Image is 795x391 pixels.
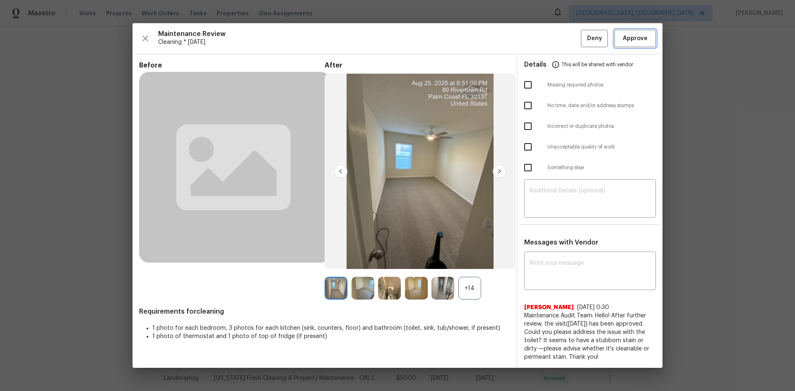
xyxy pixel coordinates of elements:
[547,164,656,171] span: Something else
[577,305,609,310] span: [DATE] 0:30
[493,165,506,178] img: right-chevron-button-url
[524,303,574,312] span: [PERSON_NAME]
[561,55,633,74] span: This will be shared with vendor
[547,82,656,89] span: Missing required photos
[518,157,662,178] div: Something else
[623,34,648,44] span: Approve
[581,30,608,48] button: Deny
[518,137,662,157] div: Unacceptable quality of work
[139,61,325,70] span: Before
[547,102,656,109] span: No time, date and/or address stamps
[547,123,656,130] span: Incorrect or duplicate photos
[152,324,510,332] li: 1 photo for each bedroom, 3 photos for each kitchen (sink, counters, floor) and bathroom (toilet,...
[518,95,662,116] div: No time, date and/or address stamps
[152,332,510,341] li: 1 photo of thermostat and 1 photo of top of fridge (if present)
[524,55,547,74] span: Details
[458,277,481,300] div: +14
[334,165,347,178] img: left-chevron-button-url
[547,144,656,151] span: Unacceptable quality of work
[524,312,656,361] span: Maintenance Audit Team: Hello! After further review, the visit([DATE]) has been approved. Could y...
[614,30,656,48] button: Approve
[139,307,510,316] span: Requirements for cleaning
[518,74,662,95] div: Missing required photos
[587,34,602,44] span: Deny
[524,239,598,246] span: Messages with Vendor
[158,30,581,38] span: Maintenance Review
[518,116,662,137] div: Incorrect or duplicate photos
[158,38,581,46] span: Cleaning * [DATE]
[325,61,510,70] span: After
